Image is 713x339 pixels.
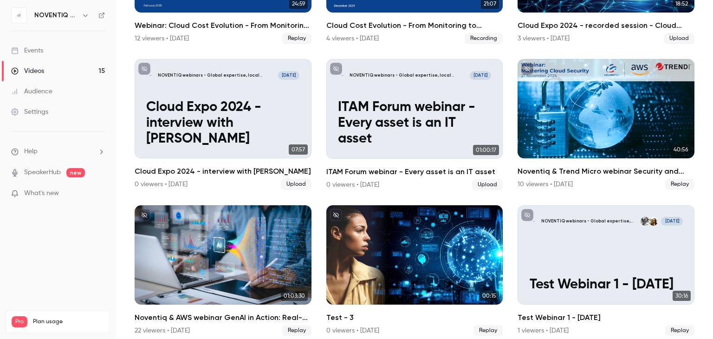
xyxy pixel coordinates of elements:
[330,209,342,221] button: unpublished
[158,72,278,78] p: NOVENTIQ webinars - Global expertise, local outcomes
[24,189,59,198] span: What's new
[138,63,150,75] button: unpublished
[281,291,308,301] span: 01:03:30
[146,71,155,80] img: Cloud Expo 2024 - interview with Dennis Montanje
[530,277,683,293] p: Test Webinar 1 - [DATE]
[11,46,43,55] div: Events
[518,34,570,43] div: 3 viewers • [DATE]
[135,20,311,31] h2: Webinar: Cloud Cost Evolution - From Monitoring to Autonomous Application Optimization
[24,147,38,156] span: Help
[665,179,694,190] span: Replay
[326,205,503,336] a: 00:15Test - 30 viewers • [DATE]Replay
[326,326,379,335] div: 0 viewers • [DATE]
[326,59,503,190] li: ITAM Forum webinar - Every asset is an IT asset
[470,71,491,80] span: [DATE]
[518,166,694,177] h2: Noventiq & Trend Micro webinar Security and Compliance
[665,325,694,336] span: Replay
[12,316,27,327] span: Pro
[135,180,188,189] div: 0 viewers • [DATE]
[480,291,499,301] span: 00:15
[673,291,691,301] span: 30:16
[530,217,538,226] img: Test Webinar 1 - Oct 24th
[326,20,503,31] h2: Cloud Cost Evolution - From Monitoring to Autonomous Application Optimization
[135,205,311,336] li: Noventiq & AWS webinar GenAI in Action: Real-World Applications
[518,180,573,189] div: 10 viewers • [DATE]
[338,99,491,147] p: ITAM Forum webinar - Every asset is an IT asset
[472,179,503,190] span: Upload
[518,312,694,323] h2: Test Webinar 1 - [DATE]
[350,72,470,78] p: NOVENTIQ webinars - Global expertise, local outcomes
[338,71,347,80] img: ITAM Forum webinar - Every asset is an IT asset
[34,11,78,20] h6: NOVENTIQ webinars - Global expertise, local outcomes
[24,168,61,177] a: SpeakerHub
[473,145,499,155] span: 01:00:17
[541,218,641,224] p: NOVENTIQ webinars - Global expertise, local outcomes
[641,217,649,226] img: Viktoria van den Boogaard
[518,205,694,336] li: Test Webinar 1 - Oct 24th
[66,168,85,177] span: new
[521,63,533,75] button: unpublished
[289,144,308,155] span: 07:57
[661,217,682,226] span: [DATE]
[11,66,44,76] div: Videos
[649,217,658,226] img: Heda Paiciute
[135,166,311,177] h2: Cloud Expo 2024 - interview with [PERSON_NAME]
[33,318,104,326] span: Plan usage
[135,59,311,190] li: Cloud Expo 2024 - interview with Dennis Montanje
[473,325,503,336] span: Replay
[326,312,503,323] h2: Test - 3
[518,59,694,190] a: 40:56Noventiq & Trend Micro webinar Security and Compliance10 viewers • [DATE]Replay
[671,144,691,155] span: 40:56
[12,8,26,23] img: NOVENTIQ webinars - Global expertise, local outcomes
[330,63,342,75] button: unpublished
[518,59,694,190] li: Noventiq & Trend Micro webinar Security and Compliance
[326,166,503,177] h2: ITAM Forum webinar - Every asset is an IT asset
[521,209,533,221] button: unpublished
[281,179,311,190] span: Upload
[326,34,379,43] div: 4 viewers • [DATE]
[518,20,694,31] h2: Cloud Expo 2024 - recorded session - Cloud Cost Evolution- NL
[664,33,694,44] span: Upload
[135,312,311,323] h2: Noventiq & AWS webinar GenAI in Action: Real-World Applications
[135,34,189,43] div: 12 viewers • [DATE]
[278,71,299,80] span: [DATE]
[282,33,311,44] span: Replay
[326,205,503,336] li: Test - 3
[465,33,503,44] span: Recording
[135,59,311,190] a: Cloud Expo 2024 - interview with Dennis MontanjeNOVENTIQ webinars - Global expertise, local outco...
[326,180,379,189] div: 0 viewers • [DATE]
[11,147,105,156] li: help-dropdown-opener
[138,209,150,221] button: unpublished
[518,326,569,335] div: 1 viewers • [DATE]
[135,205,311,336] a: 01:03:30Noventiq & AWS webinar GenAI in Action: Real-World Applications22 viewers • [DATE]Replay
[94,189,105,198] iframe: Noticeable Trigger
[282,325,311,336] span: Replay
[135,326,190,335] div: 22 viewers • [DATE]
[518,205,694,336] a: Test Webinar 1 - Oct 24thNOVENTIQ webinars - Global expertise, local outcomesHeda PaiciuteViktori...
[11,87,52,96] div: Audience
[326,59,503,190] a: ITAM Forum webinar - Every asset is an IT assetNOVENTIQ webinars - Global expertise, local outcom...
[146,99,299,147] p: Cloud Expo 2024 - interview with [PERSON_NAME]
[11,107,48,117] div: Settings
